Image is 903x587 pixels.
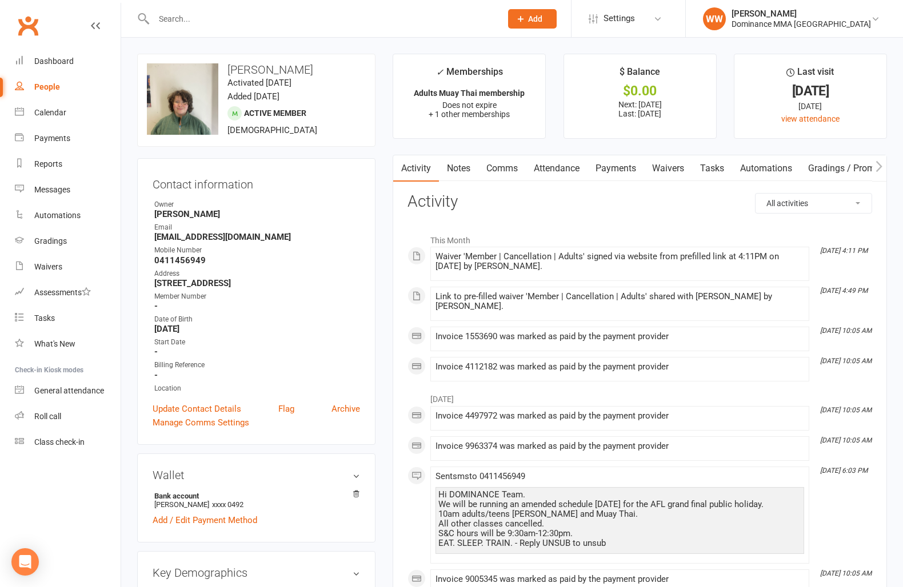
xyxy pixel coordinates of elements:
[786,65,834,85] div: Last visit
[407,228,872,247] li: This Month
[14,11,42,40] a: Clubworx
[604,6,635,31] span: Settings
[435,574,804,584] div: Invoice 9005345 was marked as paid by the payment provider
[15,74,121,100] a: People
[227,78,291,88] time: Activated [DATE]
[154,360,360,371] div: Billing Reference
[34,412,61,421] div: Roll call
[436,67,443,78] i: ✓
[15,203,121,228] a: Automations
[692,155,732,182] a: Tasks
[278,402,294,416] a: Flag
[244,108,306,118] span: Active member
[154,492,354,500] strong: Bank account
[154,383,360,394] div: Location
[15,404,121,429] a: Roll call
[15,228,121,254] a: Gradings
[407,387,872,405] li: [DATE]
[153,566,360,579] h3: Key Demographics
[34,211,81,220] div: Automations
[574,100,706,118] p: Next: [DATE] Last: [DATE]
[34,288,91,297] div: Assessments
[820,287,868,295] i: [DATE] 4:49 PM
[154,222,360,233] div: Email
[588,155,644,182] a: Payments
[15,100,121,126] a: Calendar
[820,406,872,414] i: [DATE] 10:05 AM
[153,469,360,481] h3: Wallet
[438,490,801,548] div: Hi DOMINANCE Team. We will be running an amended schedule [DATE] for the AFL grand final public h...
[34,134,70,143] div: Payments
[732,155,800,182] a: Automations
[227,91,279,102] time: Added [DATE]
[820,357,872,365] i: [DATE] 10:05 AM
[154,255,360,266] strong: 0411456949
[153,416,249,429] a: Manage Comms Settings
[154,324,360,334] strong: [DATE]
[15,331,121,357] a: What's New
[414,89,525,98] strong: Adults Muay Thai membership
[435,362,804,372] div: Invoice 4112182 was marked as paid by the payment provider
[154,199,360,210] div: Owner
[150,11,493,27] input: Search...
[508,9,557,29] button: Add
[820,569,872,577] i: [DATE] 10:05 AM
[154,278,360,288] strong: [STREET_ADDRESS]
[732,19,871,29] div: Dominance MMA [GEOGRAPHIC_DATA]
[435,332,804,341] div: Invoice 1553690 was marked as paid by the payment provider
[15,280,121,305] a: Assessments
[429,110,510,119] span: + 1 other memberships
[154,268,360,279] div: Address
[34,236,67,246] div: Gradings
[442,100,497,110] span: Does not expire
[153,490,360,510] li: [PERSON_NAME]
[34,82,60,91] div: People
[15,126,121,151] a: Payments
[407,193,872,211] h3: Activity
[34,313,55,323] div: Tasks
[435,292,804,311] div: Link to pre-filled waiver 'Member | Cancellation | Adults' shared with [PERSON_NAME] by [PERSON_N...
[393,155,439,182] a: Activity
[34,339,75,348] div: What's New
[154,232,360,242] strong: [EMAIL_ADDRESS][DOMAIN_NAME]
[15,429,121,455] a: Class kiosk mode
[745,85,876,97] div: [DATE]
[154,209,360,219] strong: [PERSON_NAME]
[147,63,218,135] img: image1725265351.png
[820,436,872,444] i: [DATE] 10:05 AM
[435,471,525,481] span: Sent sms to 0411456949
[15,254,121,280] a: Waivers
[154,245,360,256] div: Mobile Number
[478,155,526,182] a: Comms
[732,9,871,19] div: [PERSON_NAME]
[820,247,868,255] i: [DATE] 4:11 PM
[227,125,317,135] span: [DEMOGRAPHIC_DATA]
[154,314,360,325] div: Date of Birth
[34,185,70,194] div: Messages
[153,174,360,191] h3: Contact information
[34,108,66,117] div: Calendar
[154,370,360,380] strong: -
[154,337,360,348] div: Start Date
[574,85,706,97] div: $0.00
[620,65,660,85] div: $ Balance
[703,7,726,30] div: WW
[15,177,121,203] a: Messages
[526,155,588,182] a: Attendance
[154,291,360,302] div: Member Number
[154,347,360,357] strong: -
[745,100,876,112] div: [DATE]
[34,386,104,395] div: General attendance
[439,155,478,182] a: Notes
[15,378,121,404] a: General attendance kiosk mode
[15,49,121,74] a: Dashboard
[528,14,542,23] span: Add
[153,513,257,527] a: Add / Edit Payment Method
[154,301,360,311] strong: -
[15,305,121,331] a: Tasks
[34,262,62,271] div: Waivers
[820,327,872,335] i: [DATE] 10:05 AM
[331,402,360,416] a: Archive
[15,151,121,177] a: Reports
[781,114,840,123] a: view attendance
